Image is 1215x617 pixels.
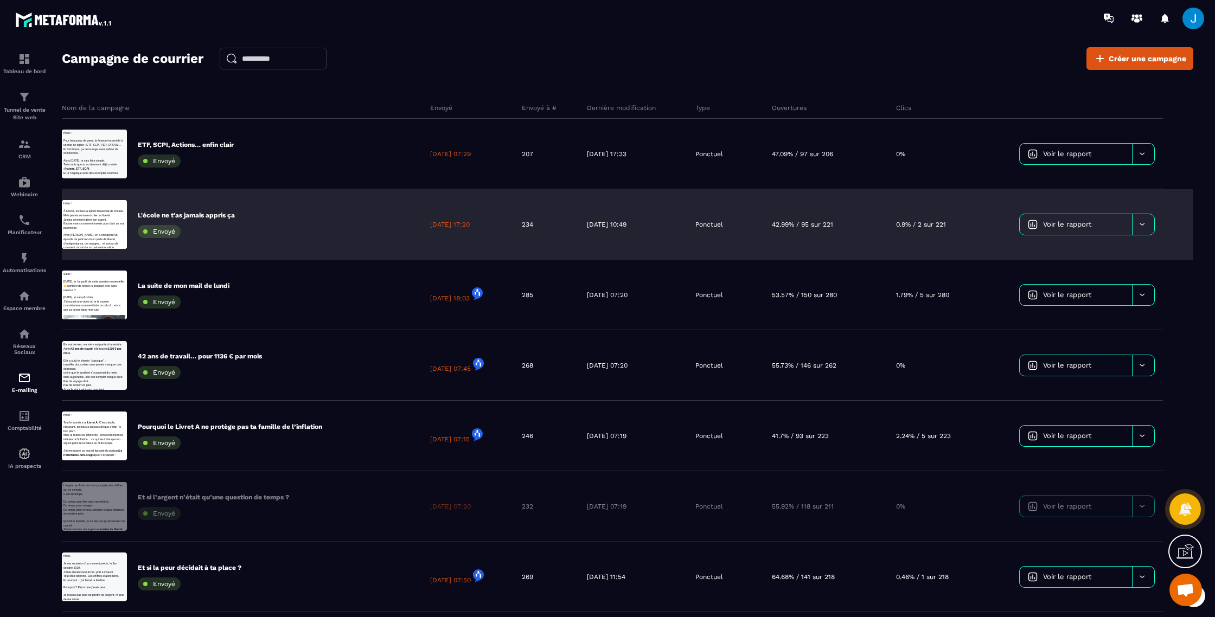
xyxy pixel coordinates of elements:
[5,60,150,70] span: Jamais comment gérer son argent.
[1109,53,1186,64] span: Créer une campagne
[5,150,211,188] span: L’idée est simple : partager mes réflexions, ce que je mets en place, les résultats que j’obtiens...
[5,98,143,108] span: Alors [DATE], je vais faire simple.
[5,5,212,20] p: Salut !
[3,82,46,130] a: formationformationTunnel de vente Site web
[1020,285,1132,305] a: Voir le rapport
[1086,47,1193,70] a: Créer une campagne
[1020,426,1132,446] a: Voir le rapport
[430,104,452,112] p: Envoyé
[3,153,46,159] p: CRM
[522,432,533,440] p: 246
[587,573,625,581] p: [DATE] 11:54
[5,126,190,136] span: J’ai enregistré un nouvel épisode du podcast
[695,502,723,511] p: Ponctuel
[18,327,31,340] img: social-network
[5,112,148,122] span: Pourquoi ? Parce que j’avais peur.
[1028,572,1038,582] img: icon
[5,32,206,42] span: À l’école, on nous a appris beaucoup de choses.
[18,91,31,104] img: formation
[3,106,46,121] p: Tunnel de vente Site web
[18,176,31,189] img: automations
[153,157,175,165] span: Envoyé
[5,98,177,136] strong: podcast : Le Portefeuille Anti-Fragile – investir pour protéger sa famille.
[1043,573,1091,581] span: Voir le rapport
[138,352,262,361] p: 42 ans de travail… pour 1136 € par mois
[18,53,31,66] img: formation
[18,447,31,460] img: automations
[5,139,189,150] span: Et je t’explique avec des exemples concrets.
[5,7,203,31] span: L’argent, au fond, ce n’est pas juste des chiffres sur un compte.
[430,150,471,158] p: [DATE] 07:29
[5,60,187,84] span: Et forcément, ça décourage avant même de commencer.
[772,104,807,112] p: Ouvertures
[153,228,175,235] span: Envoyé
[695,104,710,112] p: Type
[522,104,557,112] p: Envoyé à #
[5,5,212,20] p: Hello !
[5,32,197,70] span: . C’est simple, rassurant, on nous a toujours dit que c’était “le bon plan”.
[5,32,211,42] span: [DATE], je t’ai parlé de cette question essentielle :
[5,7,172,31] span: Imagine que [PERSON_NAME] revenus s’arrêtent [DATE].
[695,573,723,581] p: Ponctuel
[896,361,905,370] p: 0%
[3,191,46,197] p: Webinaire
[5,32,208,56] span: [DATE], 4 [DEMOGRAPHIC_DATA] sur 10 vivent à crédit… sans même s’en rendre compte.
[3,267,46,273] p: Automatisations
[896,220,946,229] p: 0.9% / 2 sur 221
[5,135,212,163] p: Je n'avais pas peur de perdre de l'argent, ni peur de me ruiner.
[5,46,163,56] span: Mais jamais comment créer sa liberté.
[5,35,71,45] span: C’est du temps.
[587,361,628,370] p: [DATE] 07:20
[5,87,145,98] span: Et pourtant… j’ai fermé la fenêtre.
[5,139,210,164] span: Mais mis bout à bout, ces “petits crédits” finissent par peser lourd.
[430,220,470,229] p: [DATE] 17:20
[587,432,626,440] p: [DATE] 07:19
[153,580,175,588] span: Envoyé
[5,73,189,98] span: Pour savoir où tu en es vraiment, il existe un calcul simple :
[522,150,533,158] p: 207
[5,32,85,42] span: Tout le monde a un
[5,5,212,20] p: J'ai trouvé ça choquant.
[3,363,46,401] a: emailemailE-mailing
[27,161,212,189] p: pourquoi le Livret A ne protège pas vraiment ta famille,
[3,44,46,82] a: formationformationTableau de bord
[1020,214,1132,235] a: Voir le rapport
[5,73,208,98] span: Encore moins comment investir pour bâtir un vrai patrimoine.
[138,281,229,290] p: La suite de mon mail de lundi
[18,138,31,151] img: formation
[430,358,486,373] p: [DATE] 07:45
[1043,220,1091,228] span: Voir le rapport
[5,153,206,219] span: (Quand je parle de “capital financier”, j’inclus ton épargne dispo, tes placements mobilisables r...
[430,569,486,584] p: [DATE] 07:50
[18,371,31,384] img: email
[5,21,30,31] span: Après
[430,428,485,444] p: [DATE] 07:15
[5,32,183,56] span: Je me souviens d’un moment précis, le 1er octobre 2019.
[522,220,533,229] p: 234
[1028,220,1038,229] img: icon
[3,205,46,243] a: schedulerschedulerPlanificateur
[896,573,949,581] p: 0.46% / 1 sur 218
[18,409,31,422] img: accountant
[153,510,175,517] span: Envoyé
[5,98,111,108] span: 👉 Je viens de sortir mon
[587,502,626,511] p: [DATE] 07:19
[772,291,837,299] p: 53.57% / 150 sur 280
[1020,567,1132,587] a: Voir le rapport
[772,502,834,511] p: 55.92% / 118 sur 211
[3,343,46,355] p: Réseaux Sociaux
[522,573,533,581] p: 269
[896,104,911,112] p: Clics
[3,243,46,281] a: automationsautomationsAutomatisations
[5,73,191,83] span: Tout était rationnel. Les chiffres étaient bons.
[5,7,201,17] span: En mai dernier, ma mère est partie à la retraite.
[18,214,31,227] img: scheduler
[522,291,533,299] p: 285
[5,101,178,139] strong: Ton capital financier ÷ Tes dépenses mensuelles = Ton nombre de mois d’autonomie.
[27,35,30,45] span: .
[1020,355,1132,376] a: Voir le rapport
[91,126,94,136] span: .
[430,287,485,303] p: [DATE] 18:03
[3,168,46,205] a: automationsautomationsWebinaire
